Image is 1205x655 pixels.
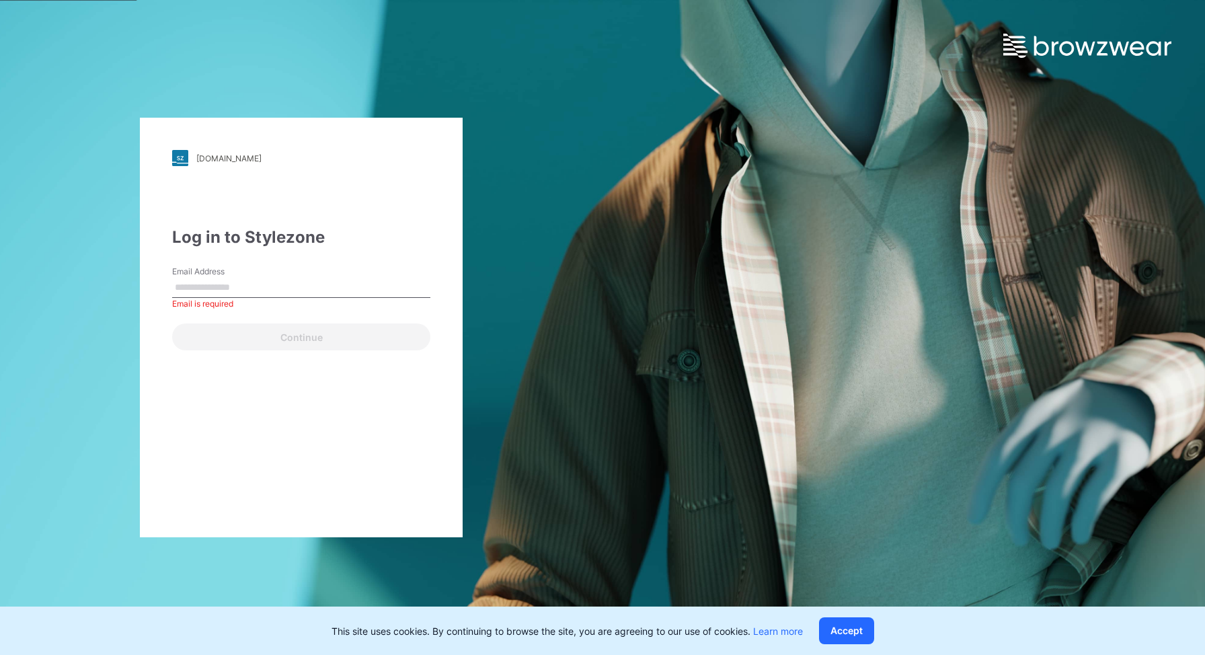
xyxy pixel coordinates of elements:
label: Email Address [172,266,266,278]
div: [DOMAIN_NAME] [196,153,262,163]
p: This site uses cookies. By continuing to browse the site, you are agreeing to our use of cookies. [332,624,803,638]
img: browzwear-logo.e42bd6dac1945053ebaf764b6aa21510.svg [1003,34,1171,58]
div: Log in to Stylezone [172,225,430,249]
a: Learn more [753,625,803,637]
div: Email is required [172,298,430,310]
img: stylezone-logo.562084cfcfab977791bfbf7441f1a819.svg [172,150,188,166]
button: Accept [819,617,874,644]
a: [DOMAIN_NAME] [172,150,430,166]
